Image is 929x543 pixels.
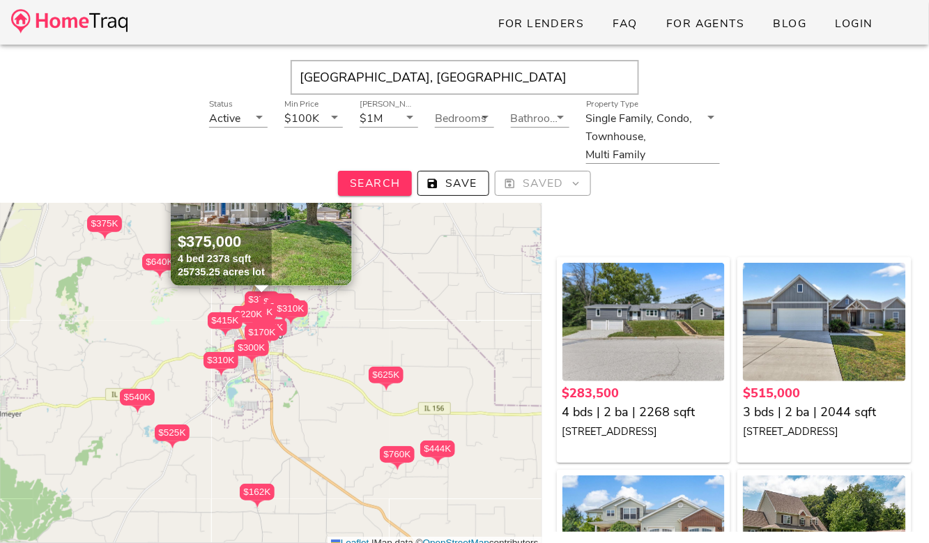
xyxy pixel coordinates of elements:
div: Property TypeSingle Family,Condo,Townhouse,Multi Family [586,109,720,163]
div: $375,000 [178,232,265,252]
div: $515K [260,293,295,318]
div: $310K [273,300,308,317]
span: Search [349,176,401,191]
div: $162K [240,484,275,500]
a: FAQ [601,11,650,36]
div: Bedrooms [435,109,493,127]
a: $283,500 4 bds | 2 ba | 2268 sqft [STREET_ADDRESS] [562,384,725,441]
div: $540K [120,389,155,413]
div: $255K [252,319,287,344]
img: triPin.png [130,406,145,413]
div: $255K [252,319,287,336]
label: Property Type [586,99,638,109]
div: $375K [87,215,122,232]
div: $375K [87,215,122,240]
div: $444K [420,441,455,457]
small: [STREET_ADDRESS] [743,425,838,438]
img: triPin.png [390,463,405,471]
div: $220K [231,306,266,330]
div: $540K [120,389,155,406]
button: Search [338,171,412,196]
div: $400K [266,298,301,315]
img: triPin.png [165,441,180,449]
img: triPin.png [284,317,298,325]
img: triPin.png [218,329,233,337]
div: 4 bds | 2 ba | 2268 sqft [562,403,725,422]
div: $375K [245,291,279,316]
img: triPin.png [98,232,112,240]
div: $170K [245,324,279,341]
span: FAQ [613,16,638,31]
div: Townhouse, [586,130,647,143]
div: Single Family, [586,112,654,125]
div: Multi Family [586,148,646,161]
img: triPin.png [153,270,167,278]
div: 3 bds | 2 ba | 2044 sqft [743,403,906,422]
div: Active [209,112,240,125]
div: Condo, [657,112,693,125]
div: $625K [369,367,404,383]
div: Min Price$100K [284,109,343,127]
a: [STREET_ADDRESS] $375,000 4 bed 2378 sqft 25735.25 acres lot [171,146,353,286]
div: $415K [208,312,243,329]
div: $300K [234,339,269,364]
label: Status [209,99,233,109]
a: For Lenders [486,11,596,36]
div: Bathrooms [511,109,569,127]
a: For Agents [654,11,755,36]
div: StatusActive [209,109,268,127]
img: triPin.png [250,500,265,508]
div: $375K [245,291,279,308]
div: $640K [142,254,177,278]
div: $220K [231,306,266,323]
img: desktop-logo.34a1112.png [11,9,128,33]
label: Min Price [284,99,319,109]
div: $284K [242,304,277,321]
div: $525K [155,425,190,449]
div: $400K [266,298,301,323]
div: 4 bed 2378 sqft [178,252,265,266]
a: $515,000 3 bds | 2 ba | 2044 sqft [STREET_ADDRESS] [743,384,906,441]
div: $515K [260,293,295,310]
img: triPin.png [431,457,445,465]
span: Save [429,176,477,191]
div: $760K [380,446,415,471]
div: $170K [245,324,279,349]
span: For Agents [666,16,744,31]
div: $625K [369,367,404,391]
div: $310K [273,300,308,325]
div: $310K [204,352,238,376]
label: [PERSON_NAME] [360,99,418,109]
a: Blog [762,11,818,36]
div: $415K [208,312,243,337]
div: $162K [240,484,275,508]
div: $283,500 [562,384,725,403]
img: triPin.png [214,369,229,376]
span: Blog [773,16,807,31]
iframe: Chat Widget [859,476,929,543]
div: $525K [155,425,190,441]
div: $300K [234,339,269,356]
button: Saved [495,171,591,196]
div: $1M [360,112,383,125]
img: triPin.png [379,383,394,391]
small: [STREET_ADDRESS] [562,425,658,438]
div: $100K [284,112,319,125]
div: $515,000 [743,384,906,403]
img: 1.jpg [171,146,352,286]
input: Enter Your Address, Zipcode or City & State [291,60,639,95]
button: Save [417,171,489,196]
span: For Lenders [498,16,585,31]
div: $310K [204,352,238,369]
a: Login [824,11,884,36]
div: 25735.25 acres lot [178,266,265,279]
div: [PERSON_NAME]$1M [360,109,418,127]
img: triPin.png [245,356,259,364]
div: $444K [420,441,455,465]
div: $760K [380,446,415,463]
span: Login [835,16,873,31]
div: $284K [242,304,277,328]
div: $640K [142,254,177,270]
span: Saved [507,176,579,191]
